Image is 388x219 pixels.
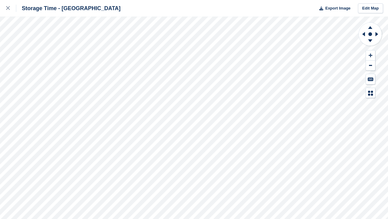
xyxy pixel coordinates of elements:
button: Export Image [316,3,351,14]
div: Storage Time - [GEOGRAPHIC_DATA] [16,5,121,12]
span: Export Image [325,5,350,11]
a: Edit Map [358,3,383,14]
button: Map Legend [366,88,375,98]
button: Keyboard Shortcuts [366,74,375,84]
button: Zoom Out [366,61,375,71]
button: Zoom In [366,50,375,61]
